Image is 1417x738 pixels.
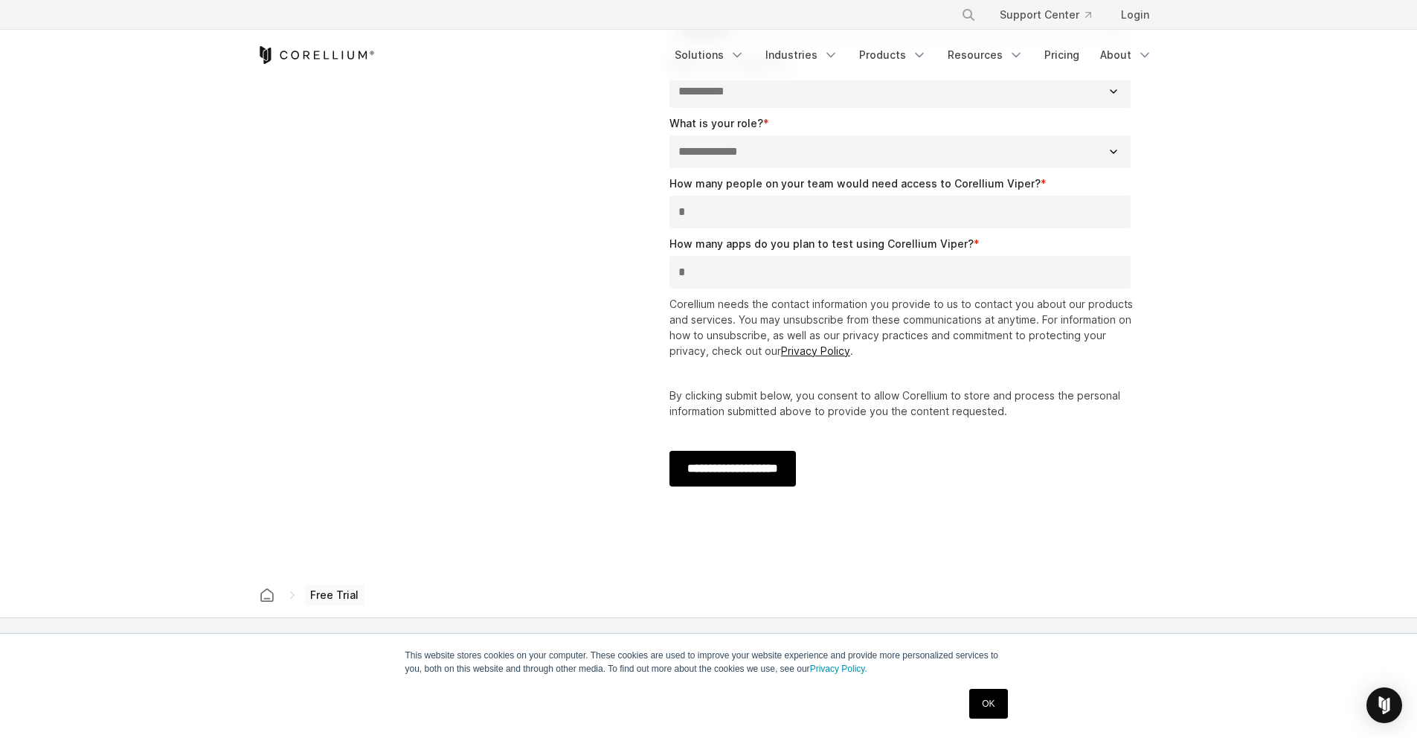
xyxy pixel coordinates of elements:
button: Search [955,1,982,28]
span: What is your role? [669,117,763,129]
a: Corellium Home [257,46,375,64]
p: By clicking submit below, you consent to allow Corellium to store and process the personal inform... [669,388,1137,419]
a: Privacy Policy [781,344,850,357]
div: Navigation Menu [943,1,1161,28]
span: Free Trial [304,585,364,606]
a: Solutions [666,42,754,68]
div: Navigation Menu [666,42,1161,68]
a: About [1091,42,1161,68]
a: Corellium home [254,585,280,606]
p: Corellium needs the contact information you provide to us to contact you about our products and s... [669,296,1137,359]
a: Support Center [988,1,1103,28]
a: Products [850,42,936,68]
a: Resources [939,42,1032,68]
p: This website stores cookies on your computer. These cookies are used to improve your website expe... [405,649,1012,676]
a: Pricing [1035,42,1088,68]
div: Open Intercom Messenger [1366,687,1402,723]
a: Industries [756,42,847,68]
span: How many apps do you plan to test using Corellium Viper? [669,237,974,250]
a: OK [969,689,1007,719]
span: How many people on your team would need access to Corellium Viper? [669,177,1041,190]
a: Login [1109,1,1161,28]
a: Privacy Policy. [810,664,867,674]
